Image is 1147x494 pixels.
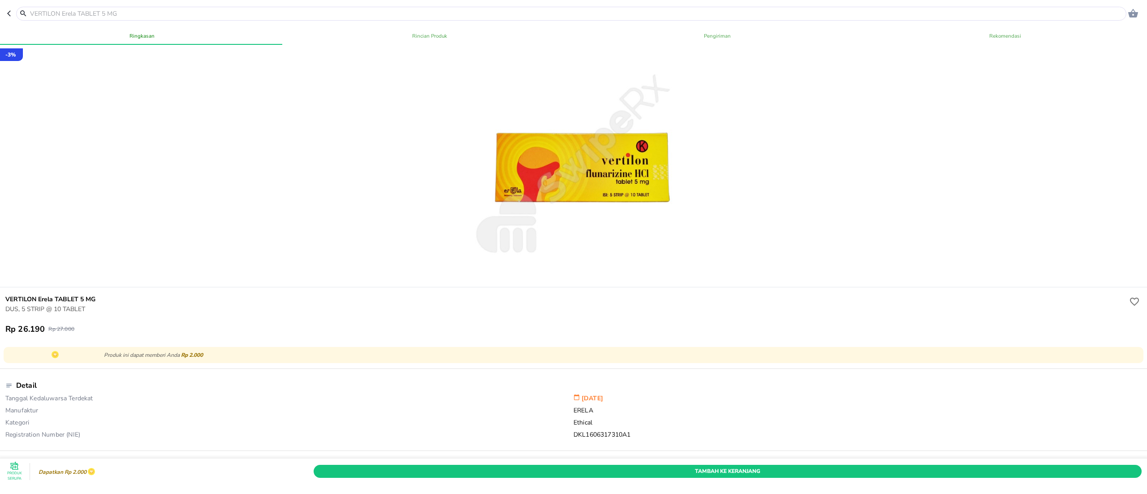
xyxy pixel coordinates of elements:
p: [DATE] [573,394,1142,406]
div: Deskripsi [5,458,1142,478]
span: Pengiriman [579,31,856,40]
p: - 3 % [5,51,16,59]
p: Registration Number (NIE) [5,430,573,439]
p: DUS, 5 STRIP @ 10 TABLET [5,304,1127,314]
button: Tambah Ke Keranjang [314,465,1142,478]
p: Kategori [5,418,573,430]
button: Produk Serupa [5,463,23,481]
p: ERELA [573,406,1142,418]
span: Ringkasan [4,31,280,40]
p: Manufaktur [5,406,573,418]
input: VERTILON Erela TABLET 5 MG [29,9,1124,18]
p: Tanggal Kedaluwarsa Terdekat [5,394,573,406]
h6: VERTILON Erela TABLET 5 MG [5,295,1127,304]
span: Rekomendasi [867,31,1143,40]
span: Tambah Ke Keranjang [320,467,1135,476]
p: Produk Serupa [5,471,23,481]
p: Detail [16,381,37,390]
div: DetailTanggal Kedaluwarsa Terdekat[DATE]ManufakturERELAKategoriEthicalRegistration Number (NIE)DK... [5,376,1142,443]
p: Rp 27.000 [48,325,74,333]
span: Rp 2.000 [181,351,203,359]
span: Rincian Produk [291,31,568,40]
p: Ethical [573,418,1142,430]
p: Dapatkan Rp 2.000 [36,469,86,475]
p: Produk ini dapat memberi Anda [104,351,1137,359]
p: Rp 26.190 [5,324,45,334]
p: DKL1606317310A1 [573,430,1142,439]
